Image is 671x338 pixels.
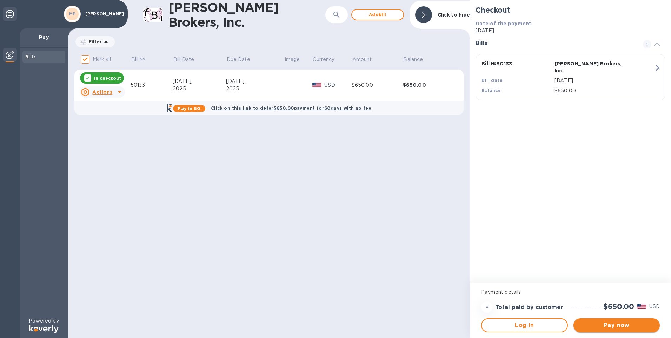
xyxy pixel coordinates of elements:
p: Mark all [93,56,111,63]
p: Bill № 50133 [481,60,552,67]
p: [DATE] [554,77,654,84]
span: Add bill [358,11,398,19]
u: Actions [92,89,112,95]
div: [DATE], [226,78,284,85]
p: USD [649,303,660,310]
button: Pay now [573,318,660,332]
button: Log in [481,318,567,332]
b: Bill date [481,78,503,83]
p: In checkout [94,75,121,81]
b: Click on this link to defer $650.00 payment for 60 days with no fee [211,105,371,111]
img: USD [312,83,322,87]
p: Bill № [131,56,146,63]
b: Click to hide [438,12,470,18]
p: Payment details [481,288,660,296]
b: Pay in 60 [178,106,200,111]
div: 2025 [226,85,284,92]
span: Due Date [227,56,259,63]
div: $650.00 [403,82,454,89]
img: Logo [29,325,59,333]
span: Balance [403,56,432,63]
b: Date of the payment [476,21,531,26]
span: 1 [643,40,651,48]
b: MP [69,11,76,17]
h2: Checkout [476,6,665,14]
b: Bills [25,54,36,59]
button: Bill №50133[PERSON_NAME] Brokers, Inc.Bill date[DATE]Balance$650.00 [476,54,665,100]
p: Due Date [227,56,250,63]
p: Pay [25,34,62,41]
h3: Total paid by customer [495,304,563,311]
p: Powered by [29,317,59,325]
img: USD [637,304,646,309]
p: Bill Date [173,56,194,63]
span: Log in [487,321,561,330]
p: [PERSON_NAME] [85,12,120,17]
div: 2025 [173,85,226,92]
div: $650.00 [352,82,403,89]
span: Bill Date [173,56,203,63]
div: [DATE], [173,78,226,85]
b: Balance [481,88,501,93]
button: Addbill [351,9,404,20]
span: Bill № [131,56,155,63]
div: 50133 [131,82,173,89]
span: Pay now [579,321,654,330]
div: = [481,301,492,313]
p: Currency [313,56,334,63]
p: Image [285,56,300,63]
h3: Bills [476,40,635,47]
p: Filter [86,39,102,45]
h2: $650.00 [603,302,634,311]
p: USD [324,82,352,89]
p: [PERSON_NAME] Brokers, Inc. [554,60,625,74]
p: Amount [352,56,372,63]
span: Amount [352,56,381,63]
p: [DATE] [476,27,665,34]
p: $650.00 [554,87,654,95]
p: Balance [403,56,423,63]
